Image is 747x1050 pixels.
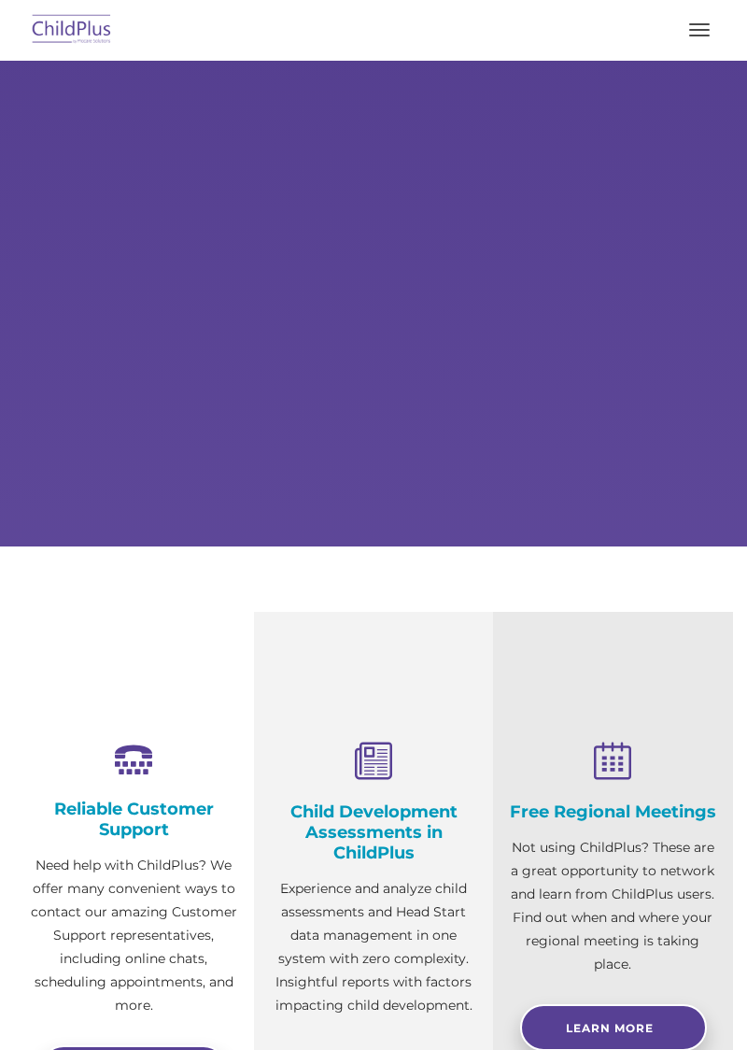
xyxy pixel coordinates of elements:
[507,836,719,976] p: Not using ChildPlus? These are a great opportunity to network and learn from ChildPlus users. Fin...
[507,802,719,822] h4: Free Regional Meetings
[28,8,116,52] img: ChildPlus by Procare Solutions
[28,854,240,1017] p: Need help with ChildPlus? We offer many convenient ways to contact our amazing Customer Support r...
[268,877,480,1017] p: Experience and analyze child assessments and Head Start data management in one system with zero c...
[28,799,240,840] h4: Reliable Customer Support
[566,1021,654,1035] span: Learn More
[268,802,480,863] h4: Child Development Assessments in ChildPlus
